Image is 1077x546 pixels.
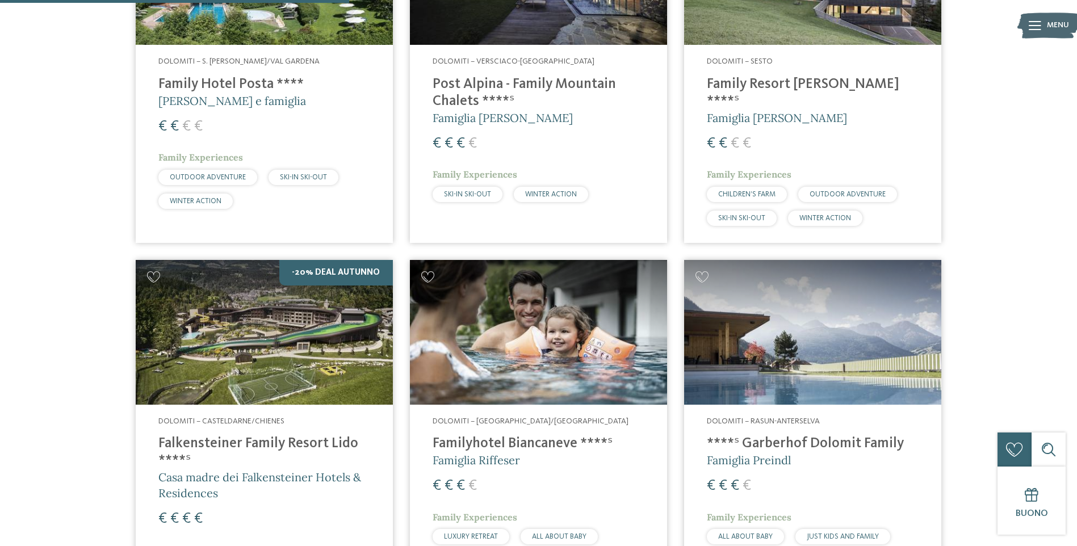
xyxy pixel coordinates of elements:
[433,453,520,467] span: Famiglia Riffeser
[799,215,851,222] span: WINTER ACTION
[158,57,320,65] span: Dolomiti – S. [PERSON_NAME]/Val Gardena
[170,198,221,205] span: WINTER ACTION
[182,511,191,526] span: €
[433,417,628,425] span: Dolomiti – [GEOGRAPHIC_DATA]/[GEOGRAPHIC_DATA]
[718,533,773,540] span: ALL ABOUT BABY
[707,111,847,125] span: Famiglia [PERSON_NAME]
[707,169,791,180] span: Family Experiences
[731,478,739,493] span: €
[731,136,739,151] span: €
[718,191,776,198] span: CHILDREN’S FARM
[158,152,243,163] span: Family Experiences
[707,136,715,151] span: €
[707,478,715,493] span: €
[170,119,179,134] span: €
[468,136,477,151] span: €
[456,478,465,493] span: €
[707,417,820,425] span: Dolomiti – Rasun-Anterselva
[468,478,477,493] span: €
[158,511,167,526] span: €
[433,76,644,110] h4: Post Alpina - Family Mountain Chalets ****ˢ
[444,191,491,198] span: SKI-IN SKI-OUT
[998,467,1066,535] a: Buono
[718,215,765,222] span: SKI-IN SKI-OUT
[194,511,203,526] span: €
[158,76,370,93] h4: Family Hotel Posta ****
[433,169,517,180] span: Family Experiences
[433,478,441,493] span: €
[158,417,284,425] span: Dolomiti – Casteldarne/Chienes
[807,533,879,540] span: JUST KIDS AND FAMILY
[410,260,667,405] img: Cercate un hotel per famiglie? Qui troverete solo i migliori!
[433,136,441,151] span: €
[445,478,453,493] span: €
[182,119,191,134] span: €
[433,511,517,523] span: Family Experiences
[444,533,498,540] span: LUXURY RETREAT
[136,260,393,405] img: Cercate un hotel per famiglie? Qui troverete solo i migliori!
[684,260,941,405] img: Cercate un hotel per famiglie? Qui troverete solo i migliori!
[158,470,361,500] span: Casa madre dei Falkensteiner Hotels & Residences
[525,191,577,198] span: WINTER ACTION
[456,136,465,151] span: €
[810,191,886,198] span: OUTDOOR ADVENTURE
[170,511,179,526] span: €
[707,435,919,452] h4: ****ˢ Garberhof Dolomit Family
[707,511,791,523] span: Family Experiences
[158,119,167,134] span: €
[158,94,306,108] span: [PERSON_NAME] e famiglia
[532,533,586,540] span: ALL ABOUT BABY
[194,119,203,134] span: €
[743,136,751,151] span: €
[719,478,727,493] span: €
[707,57,773,65] span: Dolomiti – Sesto
[743,478,751,493] span: €
[445,136,453,151] span: €
[433,111,573,125] span: Famiglia [PERSON_NAME]
[170,174,246,181] span: OUTDOOR ADVENTURE
[158,435,370,469] h4: Falkensteiner Family Resort Lido ****ˢ
[433,435,644,452] h4: Familyhotel Biancaneve ****ˢ
[707,76,919,110] h4: Family Resort [PERSON_NAME] ****ˢ
[280,174,327,181] span: SKI-IN SKI-OUT
[719,136,727,151] span: €
[707,453,791,467] span: Famiglia Preindl
[1016,509,1048,518] span: Buono
[433,57,594,65] span: Dolomiti – Versciaco-[GEOGRAPHIC_DATA]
